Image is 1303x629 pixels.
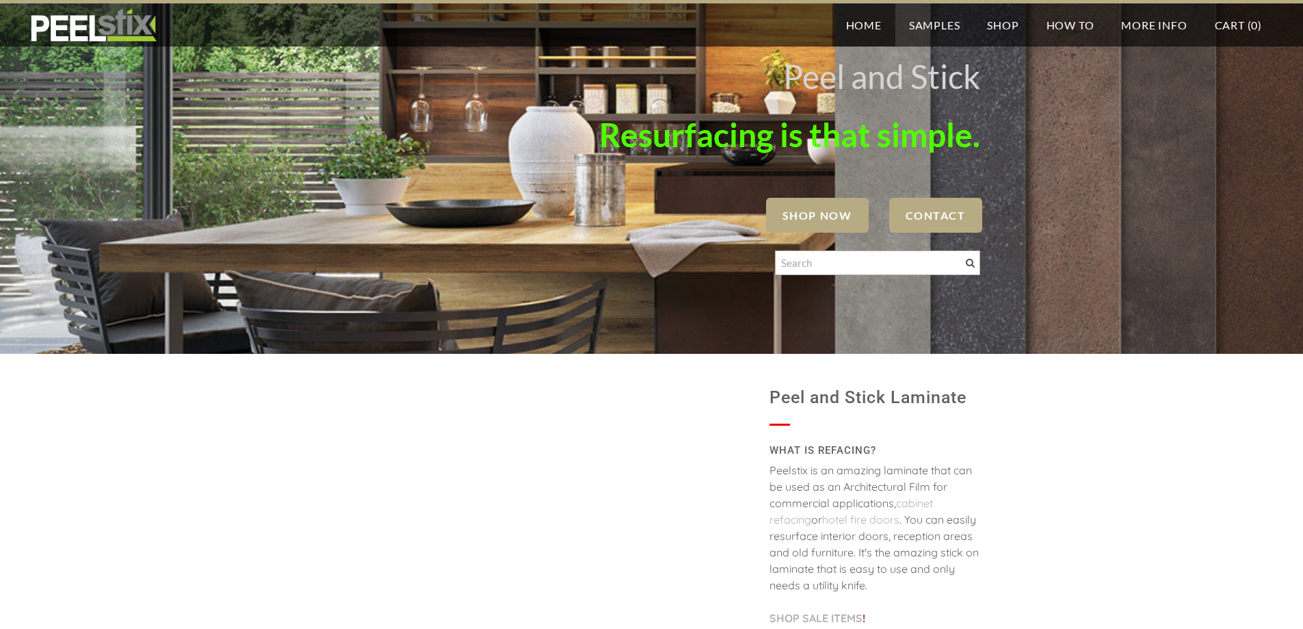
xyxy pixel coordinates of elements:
a: hotel fire doors [822,513,899,526]
a: More Info [1107,3,1200,47]
font: ! [769,611,865,625]
a: Shop [973,3,1032,47]
a: Samples [895,3,974,47]
a: How To [1033,3,1108,47]
a: Cart (0) [1201,3,1276,47]
a: SHOP SALE ITEMS [769,611,863,625]
span: Search [966,259,975,268]
font: Resurfacing is that simple. [599,115,980,154]
img: REFACE SUPPLIES [27,8,159,42]
a: Home [832,3,895,47]
input: Search [775,251,980,275]
span: 0 [1251,18,1258,31]
a: SHOP NOW [766,198,869,233]
h1: Peel and Stick Laminate [769,381,980,414]
a: Contact [889,198,982,233]
h2: WHAT IS REFACING? [769,439,980,462]
font: Peel and Stick ​ [783,57,980,96]
a: cabinet refacing [769,496,933,526]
